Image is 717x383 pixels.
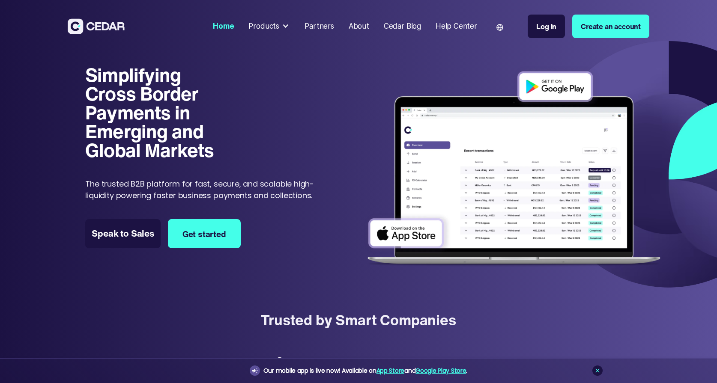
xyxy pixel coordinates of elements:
[376,366,404,375] a: App Store
[213,21,234,32] div: Home
[572,15,649,38] a: Create an account
[528,15,565,38] a: Log in
[85,219,160,248] a: Speak to Sales
[384,21,421,32] div: Cedar Blog
[536,21,556,32] div: Log in
[380,17,424,36] a: Cedar Blog
[301,17,338,36] a: Partners
[345,17,373,36] a: About
[85,65,229,160] h1: Simplifying Cross Border Payments in Emerging and Global Markets
[436,21,477,32] div: Help Center
[168,219,241,248] a: Get started
[85,178,325,201] p: The trusted B2B platform for fast, secure, and scalable high-liquidity powering faster business p...
[209,17,238,36] a: Home
[432,17,481,36] a: Help Center
[263,365,467,376] div: Our mobile app is live now! Available on and .
[245,17,294,35] div: Products
[305,21,334,32] div: Partners
[251,367,258,374] img: announcement
[248,21,279,32] div: Products
[415,366,466,375] a: Google Play Store
[349,21,369,32] div: About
